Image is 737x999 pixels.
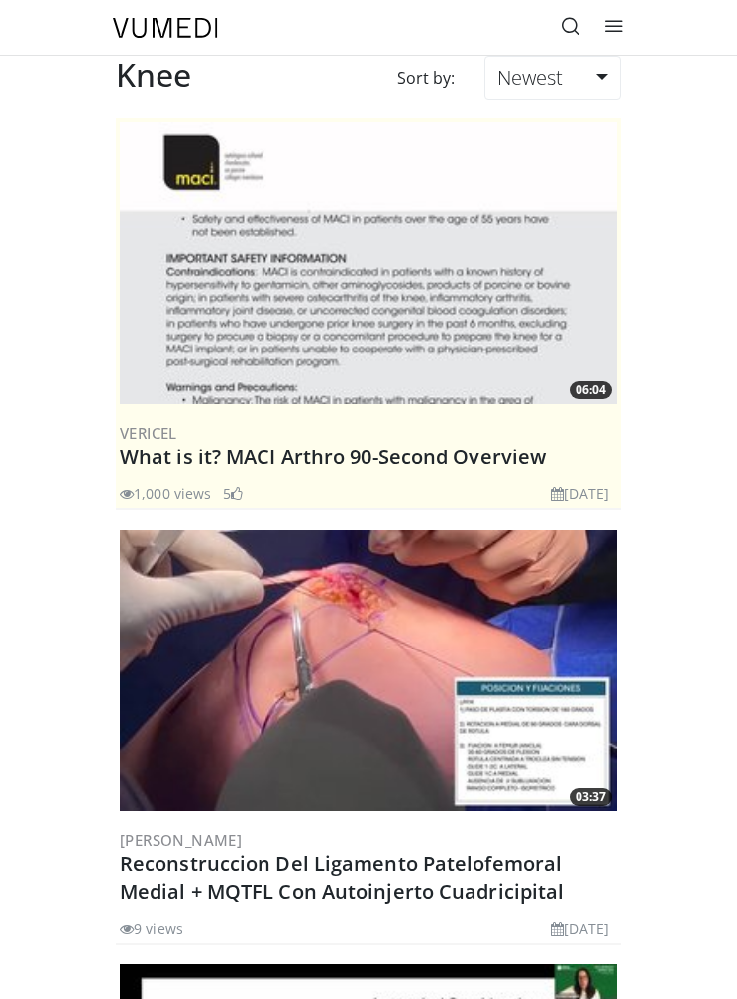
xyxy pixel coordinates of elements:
li: 9 views [120,918,183,939]
img: VuMedi Logo [113,18,218,38]
li: 5 [223,483,243,504]
a: 03:37 [120,530,617,811]
span: 03:37 [570,788,612,806]
li: [DATE] [551,918,609,939]
img: 48f6f21f-43ea-44b1-a4e1-5668875d038e.300x170_q85_crop-smart_upscale.jpg [120,530,617,811]
a: [PERSON_NAME] [120,830,242,849]
span: 06:04 [570,381,612,399]
a: What is it? MACI Arthro 90-Second Overview [120,444,546,470]
a: 06:04 [120,122,617,403]
li: 1,000 views [120,483,211,504]
img: aa6cc8ed-3dbf-4b6a-8d82-4a06f68b6688.300x170_q85_crop-smart_upscale.jpg [120,122,617,403]
a: Vericel [120,423,177,443]
h2: Knee [116,56,191,94]
span: Newest [497,64,563,91]
a: Newest [484,56,621,100]
div: Sort by: [382,56,470,100]
a: Reconstruccion Del Ligamento Patelofemoral Medial + MQTFL Con Autoinjerto Cuadricipital [120,850,564,905]
li: [DATE] [551,483,609,504]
